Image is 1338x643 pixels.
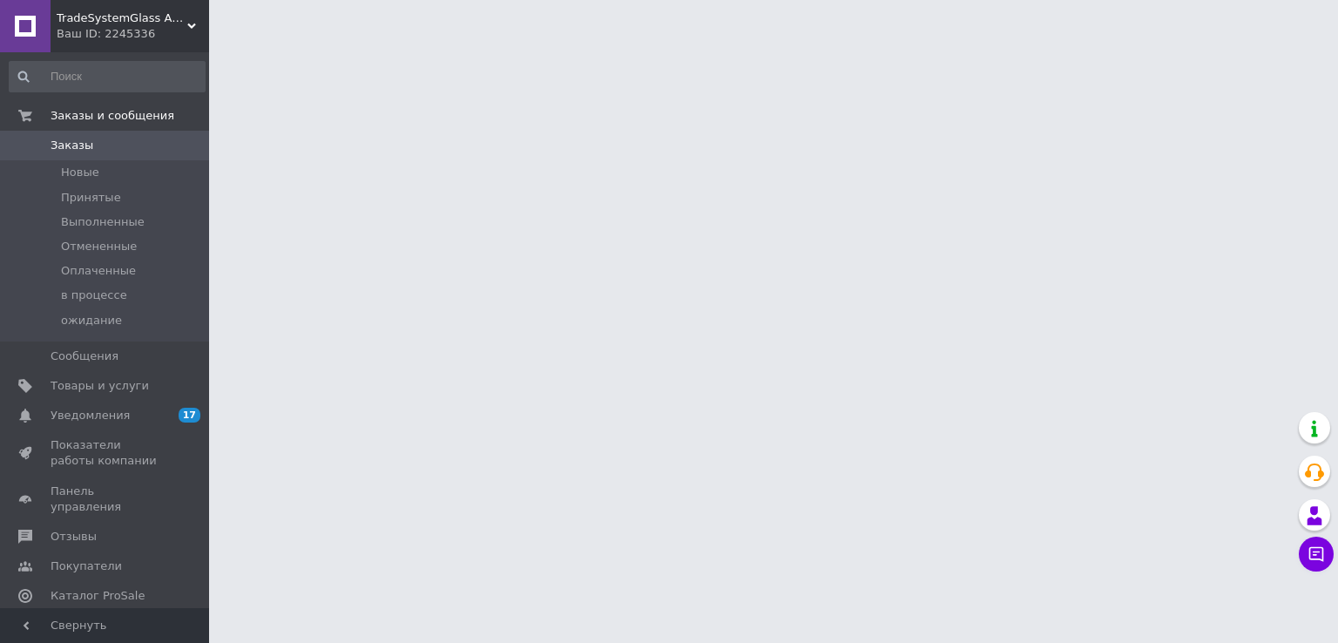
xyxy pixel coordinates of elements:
span: Принятые [61,190,121,206]
span: Сообщения [51,349,118,364]
span: 17 [179,408,200,423]
span: Выполненные [61,214,145,230]
span: Покупатели [51,558,122,574]
div: Ваш ID: 2245336 [57,26,209,42]
span: Уведомления [51,408,130,423]
span: ожидание [61,313,122,328]
span: Показатели работы компании [51,437,161,469]
span: Отзывы [51,529,97,545]
span: Товары и услуги [51,378,149,394]
span: в процессе [61,288,127,303]
span: Оплаченные [61,263,136,279]
span: Каталог ProSale [51,588,145,604]
span: Отмененные [61,239,137,254]
input: Поиск [9,61,206,92]
span: Панель управления [51,484,161,515]
span: Заказы и сообщения [51,108,174,124]
span: Заказы [51,138,93,153]
span: TradeSystemGlass Автостекло №1 [57,10,187,26]
span: Новые [61,165,99,180]
button: Чат с покупателем [1299,537,1334,572]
